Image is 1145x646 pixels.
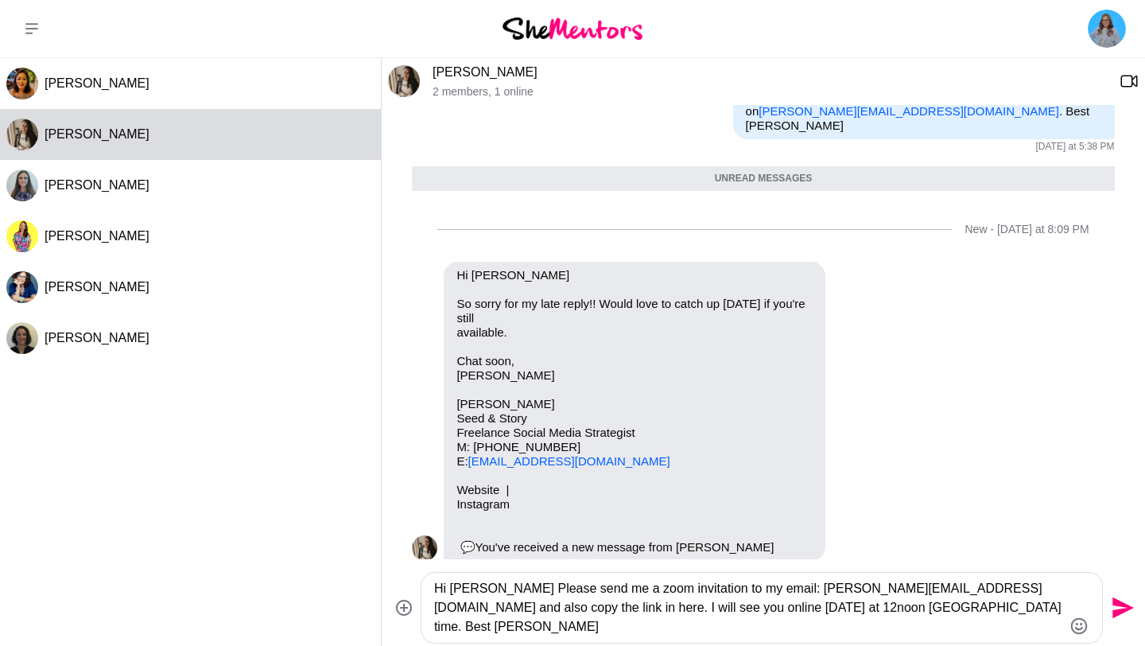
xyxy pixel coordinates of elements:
[759,104,1059,118] a: [PERSON_NAME][EMAIL_ADDRESS][DOMAIN_NAME]
[1103,590,1139,626] button: Send
[45,127,149,141] span: [PERSON_NAME]
[45,178,149,192] span: [PERSON_NAME]
[6,322,38,354] img: L
[412,535,437,561] div: Christine Pietersz
[412,166,1114,192] div: Unread messages
[388,65,420,97] div: Christine Pietersz
[503,18,642,39] img: She Mentors Logo
[6,68,38,99] img: F
[456,354,813,383] p: Chat soon, [PERSON_NAME]
[45,331,149,344] span: [PERSON_NAME]
[412,535,437,561] img: C
[6,169,38,201] div: Alison Renwick
[456,268,813,282] p: Hi [PERSON_NAME]
[1069,617,1089,636] button: Emoji picker
[456,483,813,512] p: Website | Instagram
[468,454,670,468] a: [EMAIL_ADDRESS][DOMAIN_NAME]
[6,220,38,252] div: Roslyn Thompson
[460,540,475,554] span: 💬
[6,322,38,354] div: Laila Punj
[388,65,420,97] img: C
[45,76,149,90] span: [PERSON_NAME]
[434,579,1062,636] textarea: Type your message
[1088,10,1126,48] img: Mona Swarup
[1035,141,1114,154] time: 2025-08-20T07:38:31.185Z
[456,540,813,555] p: You've received a new message from [PERSON_NAME]
[45,229,149,243] span: [PERSON_NAME]
[433,65,538,79] a: [PERSON_NAME]
[6,119,38,150] div: Christine Pietersz
[45,280,149,294] span: [PERSON_NAME]
[6,220,38,252] img: R
[6,271,38,303] img: A
[6,169,38,201] img: A
[456,397,813,469] p: [PERSON_NAME] Seed & Story Freelance Social Media Strategist M: [PHONE_NUMBER] E:
[456,297,813,340] p: So sorry for my late reply!! Would love to catch up [DATE] if you're still available.
[965,223,1089,236] div: New - [DATE] at 8:09 PM
[6,119,38,150] img: C
[6,271,38,303] div: Amanda Ewin
[6,68,38,99] div: Flora Chong
[433,85,1107,99] p: 2 members , 1 online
